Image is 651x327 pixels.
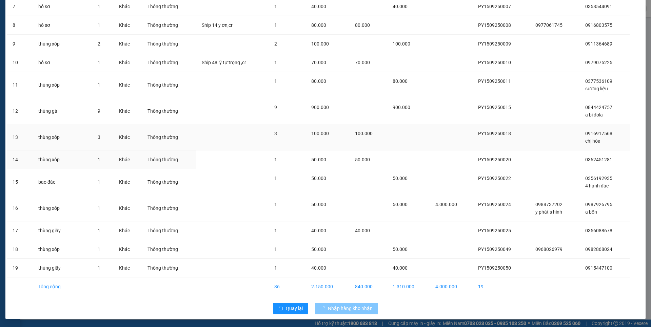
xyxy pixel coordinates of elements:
td: Thông thường [142,53,196,72]
span: 0362451281 [585,157,612,162]
td: Khác [114,221,142,240]
td: thùng xốp [33,150,92,169]
span: 0911364689 [585,41,612,47]
td: 18 [7,240,33,259]
span: 1 [274,265,277,271]
td: 9 [7,35,33,53]
span: 3 [274,131,277,136]
span: 70.000 [311,60,326,65]
span: 40.000 [311,228,326,233]
td: Thông thường [142,240,196,259]
span: 0987926795 [585,202,612,207]
span: PY1509250049 [478,247,511,252]
span: chị hòa [585,138,600,144]
span: 1 [98,205,100,211]
td: Khác [114,150,142,169]
span: 1 [274,176,277,181]
span: a bốn [585,209,597,215]
span: Ship 14 y ơn,cr [202,22,233,28]
span: 3 [98,134,100,140]
span: 80.000 [393,78,408,84]
span: 80.000 [355,22,370,28]
span: 50.000 [393,176,408,181]
span: 1 [98,265,100,271]
td: thùng xốp [33,124,92,150]
td: 2.150.000 [306,277,350,296]
span: PY1509250008 [478,22,511,28]
span: 900.000 [311,105,329,110]
span: PY1509250020 [478,157,511,162]
td: Khác [114,124,142,150]
span: 40.000 [311,265,326,271]
td: 16 [7,195,33,221]
span: PY1509250025 [478,228,511,233]
td: Thông thường [142,259,196,277]
td: thùng giấy [33,259,92,277]
span: 0915447100 [585,265,612,271]
span: 40.000 [355,228,370,233]
span: PY1509250015 [478,105,511,110]
td: 19 [7,259,33,277]
span: 1 [98,60,100,65]
span: 1 [274,78,277,84]
span: Quay lại [286,305,303,312]
td: thùng gà [33,98,92,124]
span: rollback [278,306,283,311]
span: 4 hạnh đác [585,183,609,188]
td: Thông thường [142,16,196,35]
td: thùng xốp [33,35,92,53]
span: 50.000 [311,202,326,207]
td: 4.000.000 [430,277,473,296]
span: y phát s hinh [535,209,562,215]
td: 10 [7,53,33,72]
td: Khác [114,98,142,124]
span: 50.000 [311,247,326,252]
span: 40.000 [311,4,326,9]
span: a bi đola [585,112,603,117]
span: 0916803575 [585,22,612,28]
span: 900.000 [393,105,410,110]
td: hồ sơ [33,16,92,35]
span: 100.000 [355,131,373,136]
span: 2 [274,41,277,47]
td: Khác [114,169,142,195]
span: 1 [98,247,100,252]
span: PY1509250010 [478,60,511,65]
span: 1 [274,60,277,65]
td: Khác [114,195,142,221]
span: 1 [274,157,277,162]
span: 1 [98,82,100,88]
span: 0988737202 [535,202,563,207]
span: 50.000 [355,157,370,162]
span: 0979075225 [585,60,612,65]
span: sương liệu [585,86,608,91]
span: 1 [274,202,277,207]
span: 50.000 [311,157,326,162]
span: 1 [98,228,100,233]
span: 0977061745 [535,22,563,28]
td: Thông thường [142,35,196,53]
span: 1 [274,22,277,28]
td: Khác [114,16,142,35]
span: 1 [98,179,100,185]
td: 1.310.000 [387,277,430,296]
span: 1 [98,22,100,28]
span: 1 [274,4,277,9]
td: Khác [114,35,142,53]
span: loading [320,306,328,311]
span: PY1509250011 [478,78,511,84]
td: 8 [7,16,33,35]
td: 12 [7,98,33,124]
td: Tổng cộng [33,277,92,296]
span: 1 [274,228,277,233]
span: 40.000 [393,265,408,271]
span: 80.000 [311,78,326,84]
span: 50.000 [311,176,326,181]
td: Thông thường [142,72,196,98]
span: 0982868024 [585,247,612,252]
td: Thông thường [142,221,196,240]
span: Ship 48 lý tự trọng ,cr [202,60,246,65]
span: 0844424757 [585,105,612,110]
span: PY1509250018 [478,131,511,136]
span: PY1509250024 [478,202,511,207]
